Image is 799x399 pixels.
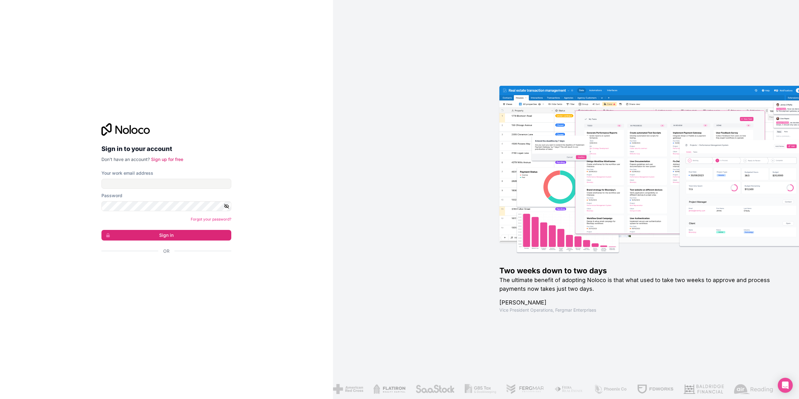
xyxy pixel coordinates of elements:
[333,384,363,394] img: /assets/american-red-cross-BAupjrZR.png
[499,276,779,293] h2: The ultimate benefit of adopting Noloco is that what used to take two weeks to approve and proces...
[101,230,231,241] button: Sign in
[98,261,229,275] iframe: Sign in with Google Button
[101,157,150,162] span: Don't have an account?
[593,384,627,394] img: /assets/phoenix-BREaitsQ.png
[499,298,779,307] h1: [PERSON_NAME]
[499,266,779,276] h1: Two weeks down to two days
[101,201,231,211] input: Password
[464,384,496,394] img: /assets/gbstax-C-GtDUiK.png
[373,384,405,394] img: /assets/flatiron-C8eUkumj.png
[101,179,231,189] input: Email address
[101,143,231,154] h2: Sign in to your account
[151,157,183,162] a: Sign up for free
[734,384,773,394] img: /assets/airreading-FwAmRzSr.png
[683,384,724,394] img: /assets/baldridge-DxmPIwAm.png
[191,217,231,221] a: Forgot your password?
[637,384,674,394] img: /assets/fdworks-Bi04fVtw.png
[163,248,169,254] span: Or
[415,384,455,394] img: /assets/saastock-C6Zbiodz.png
[506,384,544,394] img: /assets/fergmar-CudnrXN5.png
[778,378,793,393] div: Open Intercom Messenger
[554,384,584,394] img: /assets/fiera-fwj2N5v4.png
[499,307,779,313] h1: Vice President Operations , Fergmar Enterprises
[101,170,153,176] label: Your work email address
[101,192,122,199] label: Password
